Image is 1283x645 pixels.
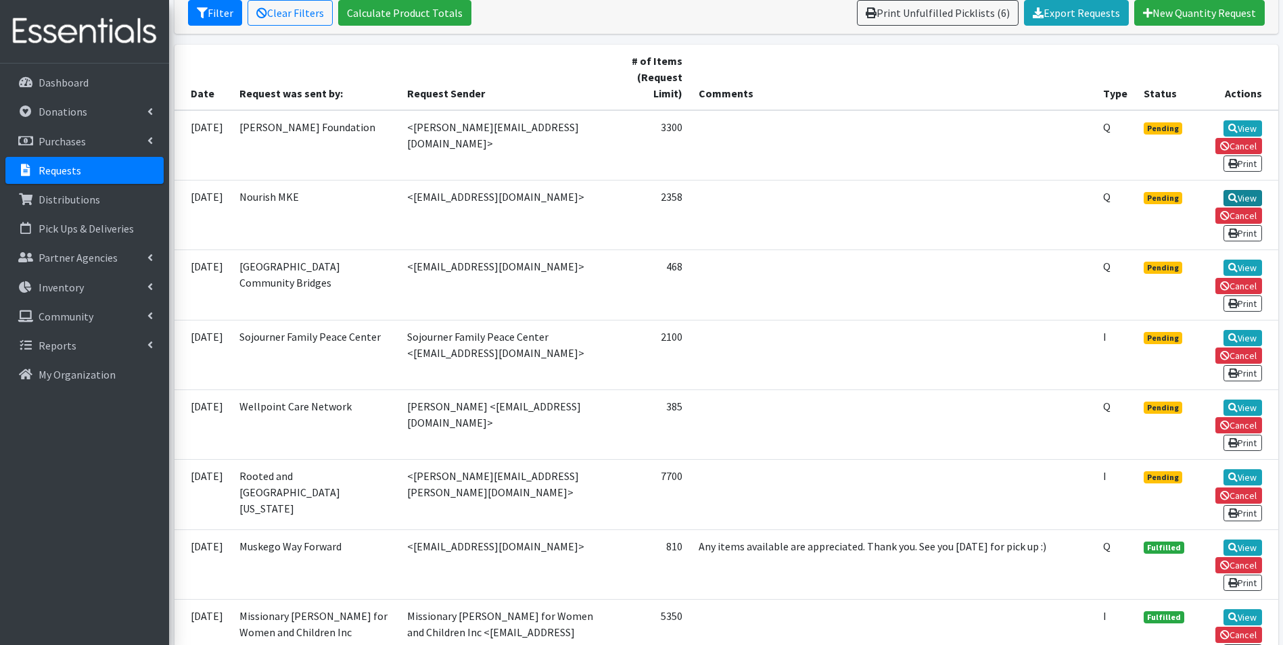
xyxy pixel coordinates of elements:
[399,320,607,389] td: Sojourner Family Peace Center <[EMAIL_ADDRESS][DOMAIN_NAME]>
[1223,260,1262,276] a: View
[607,389,691,459] td: 385
[174,250,231,320] td: [DATE]
[399,460,607,529] td: <[PERSON_NAME][EMAIL_ADDRESS][PERSON_NAME][DOMAIN_NAME]>
[231,529,399,599] td: Muskego Way Forward
[1144,402,1182,414] span: Pending
[1223,609,1262,625] a: View
[39,193,100,206] p: Distributions
[1215,208,1262,224] a: Cancel
[1103,609,1106,623] abbr: Individual
[39,339,76,352] p: Reports
[5,215,164,242] a: Pick Ups & Deliveries
[1144,262,1182,274] span: Pending
[1144,611,1184,623] span: Fulfilled
[1144,122,1182,135] span: Pending
[1215,627,1262,643] a: Cancel
[39,310,93,323] p: Community
[174,45,231,110] th: Date
[1136,45,1192,110] th: Status
[231,389,399,459] td: Wellpoint Care Network
[1223,435,1262,451] a: Print
[5,69,164,96] a: Dashboard
[691,529,1095,599] td: Any items available are appreciated. Thank you. See you [DATE] for pick up :)
[5,303,164,330] a: Community
[607,45,691,110] th: # of Items (Request Limit)
[399,250,607,320] td: <[EMAIL_ADDRESS][DOMAIN_NAME]>
[231,45,399,110] th: Request was sent by:
[1223,365,1262,381] a: Print
[39,105,87,118] p: Donations
[231,460,399,529] td: Rooted and [GEOGRAPHIC_DATA][US_STATE]
[39,368,116,381] p: My Organization
[1103,120,1111,134] abbr: Quantity
[1223,575,1262,591] a: Print
[39,76,89,89] p: Dashboard
[5,98,164,125] a: Donations
[174,460,231,529] td: [DATE]
[1223,225,1262,241] a: Print
[1215,138,1262,154] a: Cancel
[1223,469,1262,485] a: View
[607,529,691,599] td: 810
[231,320,399,389] td: Sojourner Family Peace Center
[5,128,164,155] a: Purchases
[5,274,164,301] a: Inventory
[1144,332,1182,344] span: Pending
[39,135,86,148] p: Purchases
[1103,540,1111,553] abbr: Quantity
[399,110,607,181] td: <[PERSON_NAME][EMAIL_ADDRESS][DOMAIN_NAME]>
[399,389,607,459] td: [PERSON_NAME] <[EMAIL_ADDRESS][DOMAIN_NAME]>
[1103,469,1106,483] abbr: Individual
[1103,260,1111,273] abbr: Quantity
[231,250,399,320] td: [GEOGRAPHIC_DATA] Community Bridges
[607,250,691,320] td: 468
[1192,45,1278,110] th: Actions
[5,9,164,54] img: HumanEssentials
[1223,156,1262,172] a: Print
[399,180,607,249] td: <[EMAIL_ADDRESS][DOMAIN_NAME]>
[1215,348,1262,364] a: Cancel
[607,180,691,249] td: 2358
[174,529,231,599] td: [DATE]
[5,157,164,184] a: Requests
[174,180,231,249] td: [DATE]
[1144,471,1182,483] span: Pending
[1223,540,1262,556] a: View
[1223,120,1262,137] a: View
[1103,400,1111,413] abbr: Quantity
[39,222,134,235] p: Pick Ups & Deliveries
[1144,542,1184,554] span: Fulfilled
[231,180,399,249] td: Nourish MKE
[1215,417,1262,433] a: Cancel
[5,332,164,359] a: Reports
[5,361,164,388] a: My Organization
[607,460,691,529] td: 7700
[1103,190,1111,204] abbr: Quantity
[39,251,118,264] p: Partner Agencies
[1095,45,1136,110] th: Type
[5,244,164,271] a: Partner Agencies
[1144,192,1182,204] span: Pending
[39,281,84,294] p: Inventory
[1223,190,1262,206] a: View
[1103,330,1106,343] abbr: Individual
[691,45,1095,110] th: Comments
[399,45,607,110] th: Request Sender
[5,186,164,213] a: Distributions
[231,110,399,181] td: [PERSON_NAME] Foundation
[1215,278,1262,294] a: Cancel
[1215,557,1262,573] a: Cancel
[607,320,691,389] td: 2100
[1223,295,1262,312] a: Print
[174,110,231,181] td: [DATE]
[399,529,607,599] td: <[EMAIL_ADDRESS][DOMAIN_NAME]>
[1223,400,1262,416] a: View
[39,164,81,177] p: Requests
[1223,505,1262,521] a: Print
[174,389,231,459] td: [DATE]
[607,110,691,181] td: 3300
[1223,330,1262,346] a: View
[174,320,231,389] td: [DATE]
[1215,487,1262,504] a: Cancel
